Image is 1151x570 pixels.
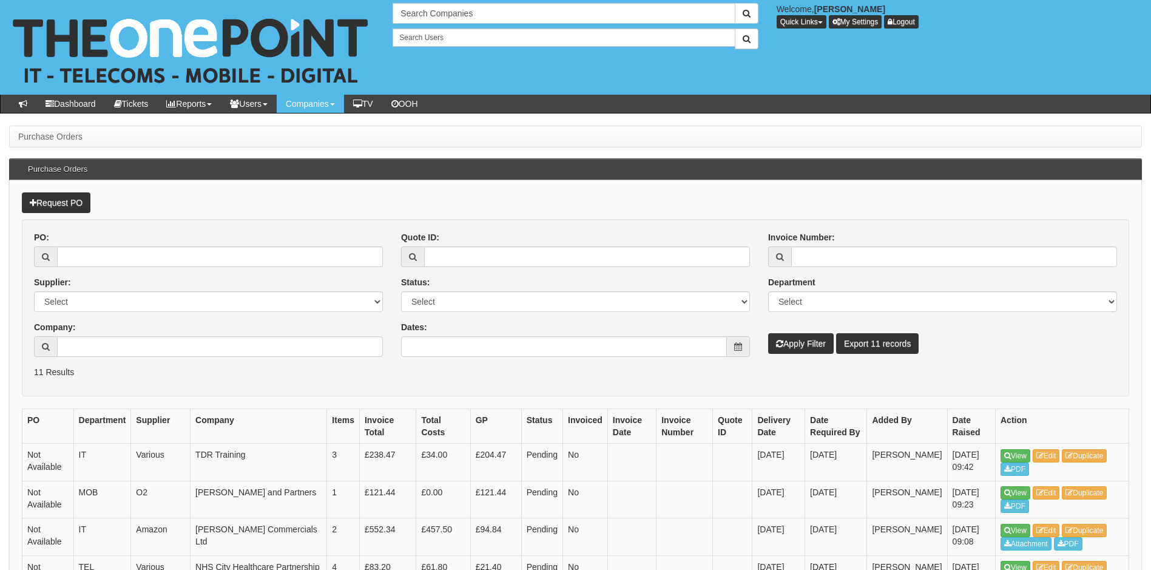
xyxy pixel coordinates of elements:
[393,29,735,47] input: Search Users
[73,481,131,518] td: MOB
[22,518,74,556] td: Not Available
[191,518,327,556] td: [PERSON_NAME] Commercials Ltd
[768,333,834,354] button: Apply Filter
[947,518,995,556] td: [DATE] 09:08
[73,518,131,556] td: IT
[521,444,562,481] td: Pending
[947,409,995,444] th: Date Raised
[22,409,74,444] th: PO
[805,518,867,556] td: [DATE]
[34,321,75,333] label: Company:
[1001,449,1030,463] a: View
[563,481,608,518] td: No
[416,444,470,481] td: £34.00
[22,481,74,518] td: Not Available
[521,518,562,556] td: Pending
[805,409,867,444] th: Date Required By
[1033,524,1060,537] a: Edit
[1033,486,1060,500] a: Edit
[191,409,327,444] th: Company
[768,231,835,243] label: Invoice Number:
[416,409,470,444] th: Total Costs
[521,409,562,444] th: Status
[1001,486,1030,500] a: View
[344,95,382,113] a: TV
[563,409,608,444] th: Invoiced
[996,409,1129,444] th: Action
[657,409,713,444] th: Invoice Number
[1001,463,1029,476] a: PDF
[752,518,805,556] td: [DATE]
[36,95,105,113] a: Dashboard
[359,409,416,444] th: Invoice Total
[805,444,867,481] td: [DATE]
[814,4,885,14] b: [PERSON_NAME]
[867,444,947,481] td: [PERSON_NAME]
[401,321,427,333] label: Dates:
[382,95,427,113] a: OOH
[221,95,277,113] a: Users
[867,518,947,556] td: [PERSON_NAME]
[277,95,344,113] a: Companies
[563,518,608,556] td: No
[73,444,131,481] td: IT
[884,15,919,29] a: Logout
[105,95,158,113] a: Tickets
[947,481,995,518] td: [DATE] 09:23
[768,3,1151,29] div: Welcome,
[1001,524,1030,537] a: View
[73,409,131,444] th: Department
[34,276,71,288] label: Supplier:
[34,231,49,243] label: PO:
[752,409,805,444] th: Delivery Date
[191,481,327,518] td: [PERSON_NAME] and Partners
[867,481,947,518] td: [PERSON_NAME]
[327,518,360,556] td: 2
[1033,449,1060,463] a: Edit
[22,192,90,213] a: Request PO
[157,95,221,113] a: Reports
[191,444,327,481] td: TDR Training
[470,481,521,518] td: £121.44
[470,409,521,444] th: GP
[18,131,83,143] li: Purchase Orders
[713,409,752,444] th: Quote ID
[359,481,416,518] td: £121.44
[1001,500,1029,513] a: PDF
[947,444,995,481] td: [DATE] 09:42
[327,481,360,518] td: 1
[470,518,521,556] td: £94.84
[768,276,815,288] label: Department
[521,481,562,518] td: Pending
[131,444,191,481] td: Various
[1054,537,1082,551] a: PDF
[1062,449,1107,463] a: Duplicate
[607,409,656,444] th: Invoice Date
[1001,537,1051,551] a: Attachment
[22,444,74,481] td: Not Available
[1062,486,1107,500] a: Duplicate
[327,444,360,481] td: 3
[34,366,1117,378] p: 11 Results
[836,333,919,354] a: Export 11 records
[22,159,93,180] h3: Purchase Orders
[416,481,470,518] td: £0.00
[416,518,470,556] td: £457.50
[867,409,947,444] th: Added By
[327,409,360,444] th: Items
[829,15,882,29] a: My Settings
[752,481,805,518] td: [DATE]
[805,481,867,518] td: [DATE]
[470,444,521,481] td: £204.47
[401,231,439,243] label: Quote ID:
[777,15,826,29] button: Quick Links
[359,444,416,481] td: £238.47
[563,444,608,481] td: No
[359,518,416,556] td: £552.34
[393,3,735,24] input: Search Companies
[131,409,191,444] th: Supplier
[752,444,805,481] td: [DATE]
[401,276,430,288] label: Status:
[131,481,191,518] td: O2
[1062,524,1107,537] a: Duplicate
